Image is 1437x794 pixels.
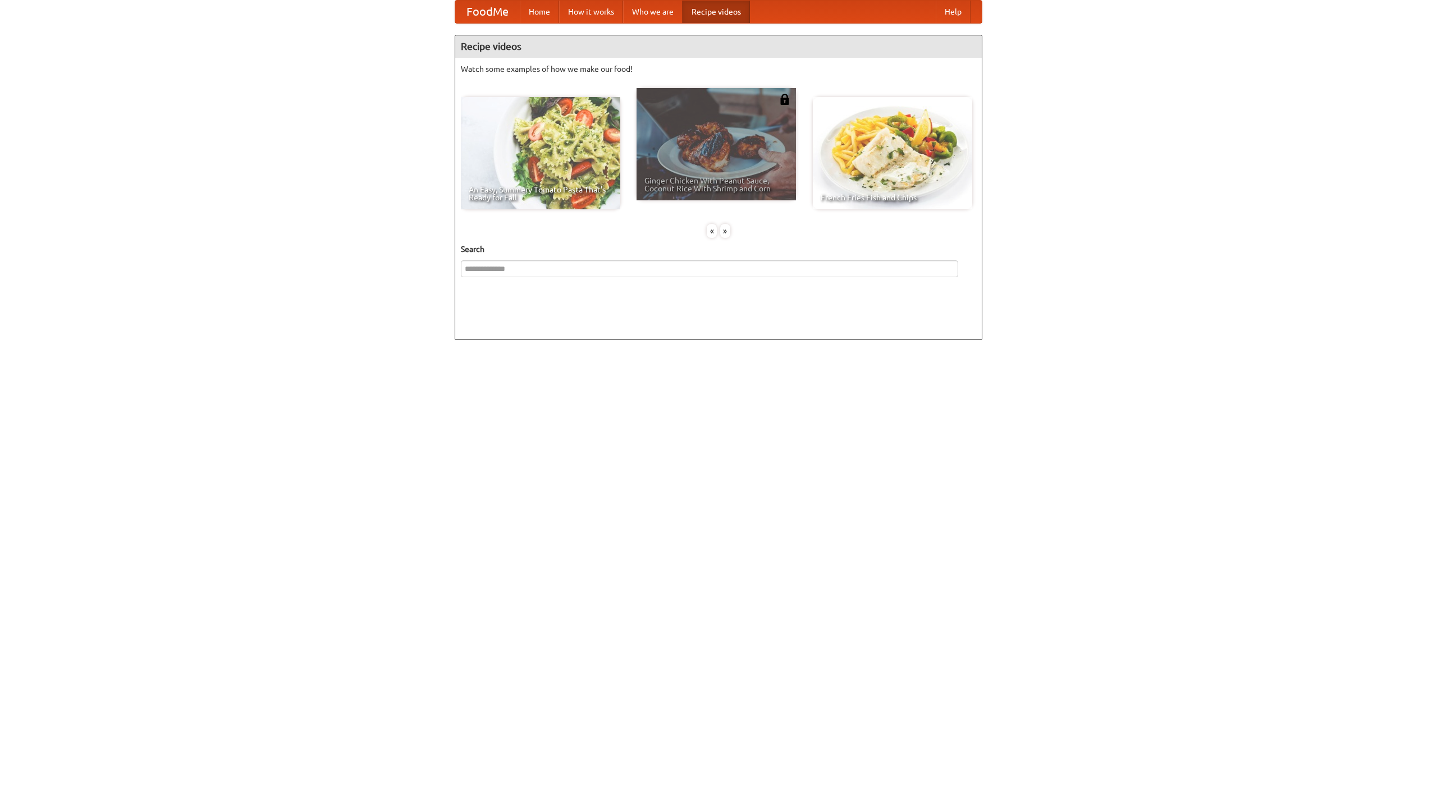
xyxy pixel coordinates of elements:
[520,1,559,23] a: Home
[720,224,730,238] div: »
[936,1,971,23] a: Help
[461,244,976,255] h5: Search
[707,224,717,238] div: «
[455,35,982,58] h4: Recipe videos
[623,1,683,23] a: Who we are
[455,1,520,23] a: FoodMe
[779,94,790,105] img: 483408.png
[821,194,964,201] span: French Fries Fish and Chips
[813,97,972,209] a: French Fries Fish and Chips
[683,1,750,23] a: Recipe videos
[559,1,623,23] a: How it works
[461,63,976,75] p: Watch some examples of how we make our food!
[469,186,612,201] span: An Easy, Summery Tomato Pasta That's Ready for Fall
[461,97,620,209] a: An Easy, Summery Tomato Pasta That's Ready for Fall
